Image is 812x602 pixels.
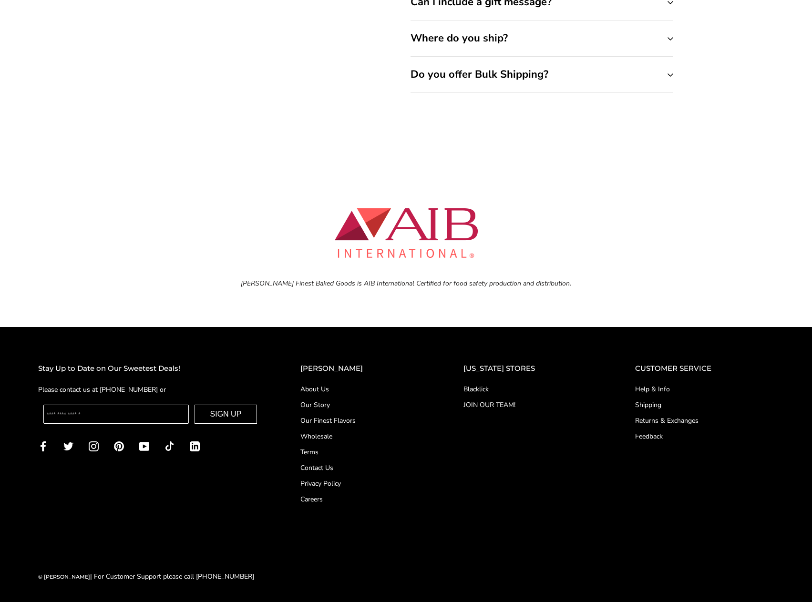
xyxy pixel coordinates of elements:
[300,494,425,504] a: Careers
[38,440,48,451] a: Facebook
[300,479,425,489] a: Privacy Policy
[300,384,425,394] a: About Us
[335,208,478,258] img: aib-logo.webp
[43,405,189,424] input: Enter your email
[300,416,425,426] a: Our Finest Flavors
[411,57,673,92] button: Do you offer Bulk Shipping?
[195,405,257,424] button: SIGN UP
[635,431,774,441] a: Feedback
[300,447,425,457] a: Terms
[139,440,149,451] a: YouTube
[241,279,571,288] i: [PERSON_NAME] Finest Baked Goods is AIB International Certified for food safety production and di...
[300,431,425,441] a: Wholesale
[38,384,262,395] div: Please contact us at [PHONE_NUMBER] or
[164,440,175,451] a: TikTok
[635,416,774,426] a: Returns & Exchanges
[300,363,425,375] h2: [PERSON_NAME]
[463,384,597,394] a: Blacklick
[635,400,774,410] a: Shipping
[38,571,254,582] div: | For Customer Support please call [PHONE_NUMBER]
[300,400,425,410] a: Our Story
[635,384,774,394] a: Help & Info
[300,463,425,473] a: Contact Us
[114,440,124,451] a: Pinterest
[190,440,200,451] a: LinkedIn
[411,20,673,56] button: Where do you ship?
[463,363,597,375] h2: [US_STATE] STORES
[635,363,774,375] h2: CUSTOMER SERVICE
[463,400,597,410] a: JOIN OUR TEAM!
[63,440,73,451] a: Twitter
[89,440,99,451] a: Instagram
[38,363,262,375] h2: Stay Up to Date on Our Sweetest Deals!
[38,573,90,580] a: © [PERSON_NAME]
